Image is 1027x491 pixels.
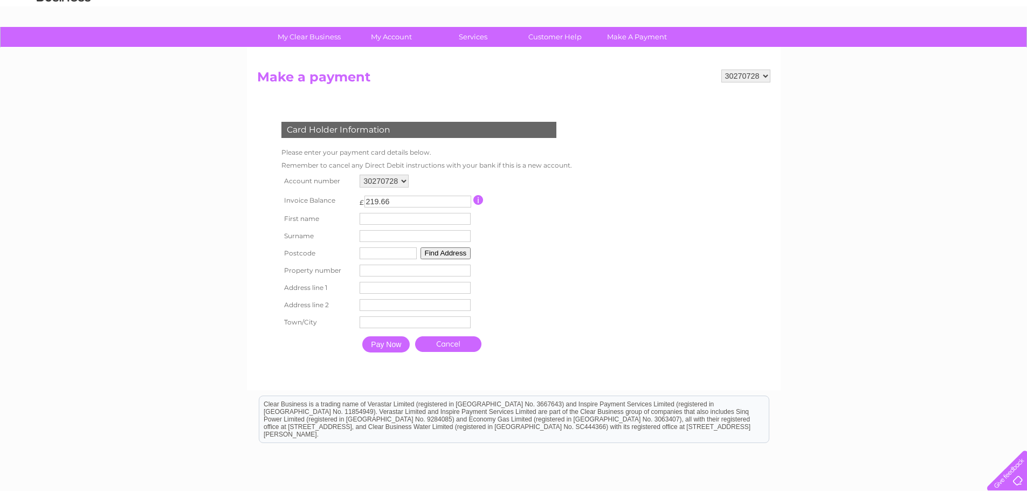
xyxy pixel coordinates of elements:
th: Town/City [279,314,357,331]
button: Find Address [421,247,471,259]
a: Blog [933,46,949,54]
a: Services [429,27,518,47]
th: Postcode [279,245,357,262]
a: Water [837,46,858,54]
input: Information [473,195,484,205]
a: Customer Help [511,27,599,47]
a: Make A Payment [592,27,681,47]
th: Account number [279,172,357,190]
a: 0333 014 3131 [824,5,898,19]
td: £ [360,193,364,206]
div: Clear Business is a trading name of Verastar Limited (registered in [GEOGRAPHIC_DATA] No. 3667643... [259,6,769,52]
a: Cancel [415,336,481,352]
a: Contact [955,46,982,54]
th: First name [279,210,357,227]
input: Pay Now [362,336,410,352]
a: My Account [347,27,436,47]
a: My Clear Business [265,27,354,47]
td: Please enter your payment card details below. [279,146,575,159]
a: Telecoms [894,46,927,54]
th: Address line 2 [279,296,357,314]
h2: Make a payment [257,70,770,90]
img: logo.png [36,28,91,61]
div: Card Holder Information [281,122,556,138]
th: Surname [279,227,357,245]
th: Property number [279,262,357,279]
th: Invoice Balance [279,190,357,210]
th: Address line 1 [279,279,357,296]
a: Log out [991,46,1017,54]
td: Remember to cancel any Direct Debit instructions with your bank if this is a new account. [279,159,575,172]
a: Energy [864,46,888,54]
